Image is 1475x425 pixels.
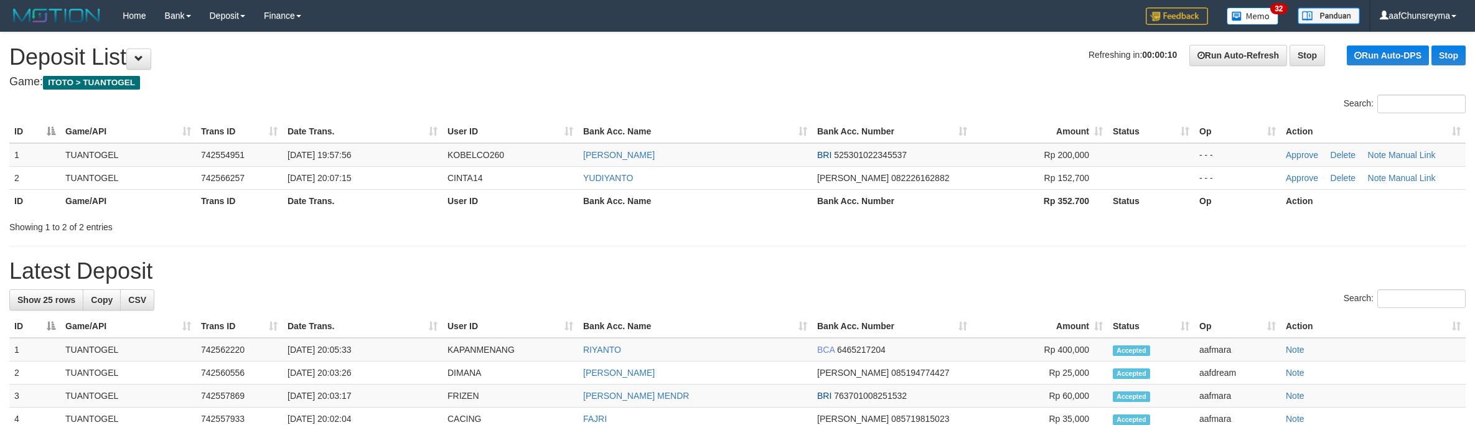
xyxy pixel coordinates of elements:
th: Game/API: activate to sort column ascending [60,315,196,338]
label: Search: [1344,95,1466,113]
div: Showing 1 to 2 of 2 entries [9,216,606,233]
span: BRI [817,391,831,401]
img: Button%20Memo.svg [1227,7,1279,25]
th: Bank Acc. Name: activate to sort column ascending [578,315,812,338]
th: ID [9,189,60,212]
td: TUANTOGEL [60,143,196,167]
span: Accepted [1113,391,1150,402]
img: MOTION_logo.png [9,6,104,25]
span: [PERSON_NAME] [817,173,889,183]
td: Rp 25,000 [972,362,1108,385]
span: Accepted [1113,345,1150,356]
span: Copy 525301022345537 to clipboard [834,150,907,160]
span: Rp 152,700 [1044,173,1089,183]
td: TUANTOGEL [60,338,196,362]
span: [DATE] 19:57:56 [288,150,351,160]
td: [DATE] 20:03:17 [283,385,442,408]
th: User ID [442,189,578,212]
td: Rp 400,000 [972,338,1108,362]
a: Note [1286,368,1304,378]
td: 742557869 [196,385,283,408]
th: Trans ID: activate to sort column ascending [196,315,283,338]
td: aafdream [1194,362,1281,385]
img: Feedback.jpg [1146,7,1208,25]
span: [PERSON_NAME] [817,368,889,378]
a: Manual Link [1388,150,1436,160]
td: 2 [9,362,60,385]
span: Copy [91,295,113,305]
td: - - - [1194,166,1281,189]
th: Action: activate to sort column ascending [1281,120,1466,143]
th: Status: activate to sort column ascending [1108,120,1194,143]
span: Copy 6465217204 to clipboard [837,345,886,355]
span: 32 [1270,3,1287,14]
span: 742566257 [201,173,245,183]
th: ID: activate to sort column descending [9,120,60,143]
th: Trans ID [196,189,283,212]
td: - - - [1194,143,1281,167]
a: FAJRI [583,414,607,424]
td: FRIZEN [442,385,578,408]
a: Copy [83,289,121,311]
a: Run Auto-Refresh [1189,45,1287,66]
span: CINTA14 [447,173,483,183]
span: Copy 763701008251532 to clipboard [834,391,907,401]
th: ID: activate to sort column descending [9,315,60,338]
span: Refreshing in: [1089,50,1177,60]
td: 742562220 [196,338,283,362]
span: Copy 082226162882 to clipboard [891,173,949,183]
th: Bank Acc. Number [812,189,972,212]
a: Note [1286,345,1304,355]
span: [DATE] 20:07:15 [288,173,351,183]
td: 2 [9,166,60,189]
a: Manual Link [1388,173,1436,183]
td: 3 [9,385,60,408]
span: Accepted [1113,414,1150,425]
td: 1 [9,143,60,167]
td: DIMANA [442,362,578,385]
th: Date Trans.: activate to sort column ascending [283,120,442,143]
span: [PERSON_NAME] [817,414,889,424]
th: Bank Acc. Number: activate to sort column ascending [812,315,972,338]
input: Search: [1377,289,1466,308]
td: 742560556 [196,362,283,385]
a: Note [1368,173,1387,183]
a: Delete [1331,150,1356,160]
th: Date Trans.: activate to sort column ascending [283,315,442,338]
td: aafmara [1194,338,1281,362]
span: CSV [128,295,146,305]
th: Amount: activate to sort column ascending [972,120,1108,143]
a: Stop [1431,45,1466,65]
label: Search: [1344,289,1466,308]
th: Amount: activate to sort column ascending [972,315,1108,338]
a: RIYANTO [583,345,621,355]
a: Show 25 rows [9,289,83,311]
a: CSV [120,289,154,311]
th: Status [1108,189,1194,212]
th: Op: activate to sort column ascending [1194,315,1281,338]
td: [DATE] 20:05:33 [283,338,442,362]
td: TUANTOGEL [60,362,196,385]
td: TUANTOGEL [60,385,196,408]
span: Show 25 rows [17,295,75,305]
td: KAPANMENANG [442,338,578,362]
a: Approve [1286,150,1318,160]
h4: Game: [9,76,1466,88]
a: [PERSON_NAME] [583,150,655,160]
a: Delete [1331,173,1356,183]
strong: 00:00:10 [1142,50,1177,60]
th: Date Trans. [283,189,442,212]
th: Action: activate to sort column ascending [1281,315,1466,338]
th: User ID: activate to sort column ascending [442,315,578,338]
th: User ID: activate to sort column ascending [442,120,578,143]
th: Rp 352.700 [972,189,1108,212]
td: aafmara [1194,385,1281,408]
h1: Deposit List [9,45,1466,70]
a: Note [1368,150,1387,160]
input: Search: [1377,95,1466,113]
th: Bank Acc. Number: activate to sort column ascending [812,120,972,143]
th: Status: activate to sort column ascending [1108,315,1194,338]
a: Note [1286,391,1304,401]
span: KOBELCO260 [447,150,504,160]
td: Rp 60,000 [972,385,1108,408]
